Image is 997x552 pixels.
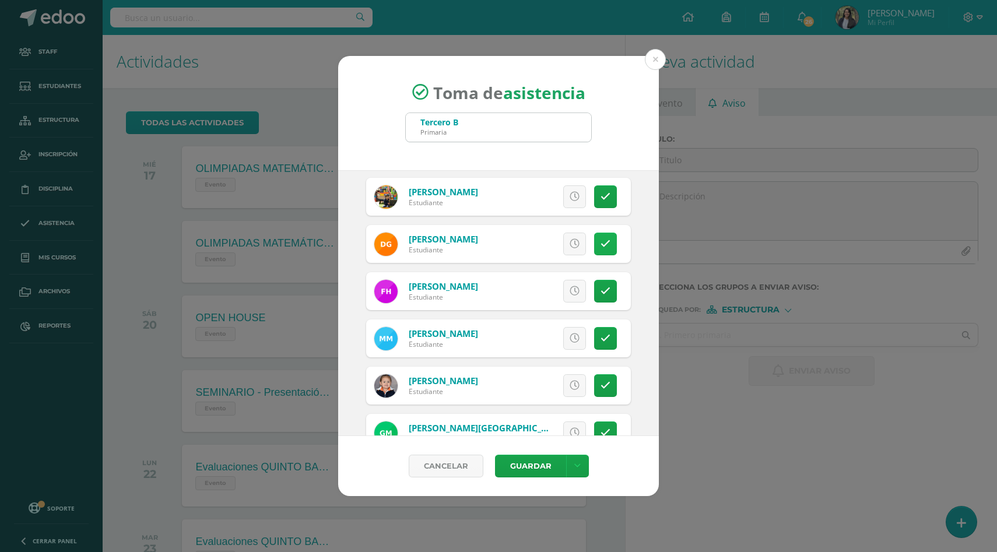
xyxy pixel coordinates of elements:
[409,198,478,208] div: Estudiante
[409,422,567,434] a: [PERSON_NAME][GEOGRAPHIC_DATA]
[374,421,398,445] img: fb700fc9d4c8de0afd9285b8ea6394bd.png
[374,185,398,209] img: 2d0c108d30b0b394ef09844a3c6dae05.png
[409,245,478,255] div: Estudiante
[409,280,478,292] a: [PERSON_NAME]
[409,233,478,245] a: [PERSON_NAME]
[645,49,666,70] button: Close (Esc)
[374,233,398,256] img: c879b145f9c98f312d9e2965af4a3ec1.png
[409,186,478,198] a: [PERSON_NAME]
[409,328,478,339] a: [PERSON_NAME]
[409,386,478,396] div: Estudiante
[433,81,585,103] span: Toma de
[495,455,566,477] button: Guardar
[374,327,398,350] img: dd1ed795b0f836f86090b64e7d714ee3.png
[409,434,549,444] div: Estudiante
[374,280,398,303] img: 62e28a6463d4da50ab637d6f6cac1990.png
[409,455,483,477] a: Cancelar
[420,117,458,128] div: Tercero B
[503,81,585,103] strong: asistencia
[374,374,398,398] img: 7ae5e6a4a0fa0bd61f0396ed576e0716.png
[406,113,591,142] input: Busca un grado o sección aquí...
[409,339,478,349] div: Estudiante
[409,375,478,386] a: [PERSON_NAME]
[420,128,458,136] div: Primaria
[409,292,478,302] div: Estudiante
